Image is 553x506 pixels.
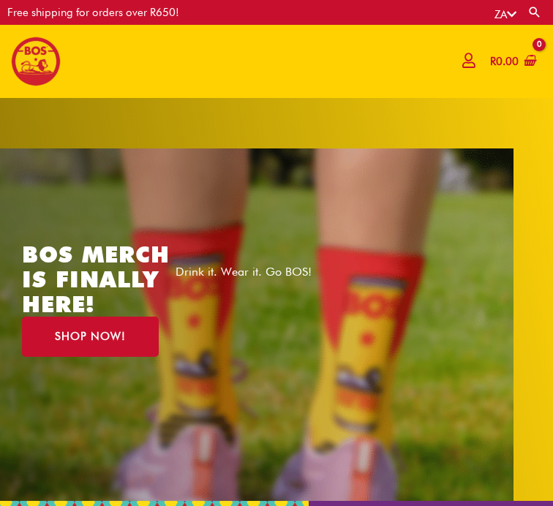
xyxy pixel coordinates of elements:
[490,55,519,68] bdi: 0.00
[11,37,61,86] img: BOS logo finals-200px
[7,7,179,18] div: Free shipping for orders over R650!
[487,45,537,78] a: View Shopping Cart, empty
[176,266,315,278] p: Drink it. Wear it. Go BOS!
[494,8,516,21] a: ZA
[490,55,496,68] span: R
[22,241,170,317] a: BOS MERCH IS FINALLY HERE!
[22,317,159,357] a: SHOP NOW!
[55,331,126,342] span: SHOP NOW!
[527,5,542,19] a: Search button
